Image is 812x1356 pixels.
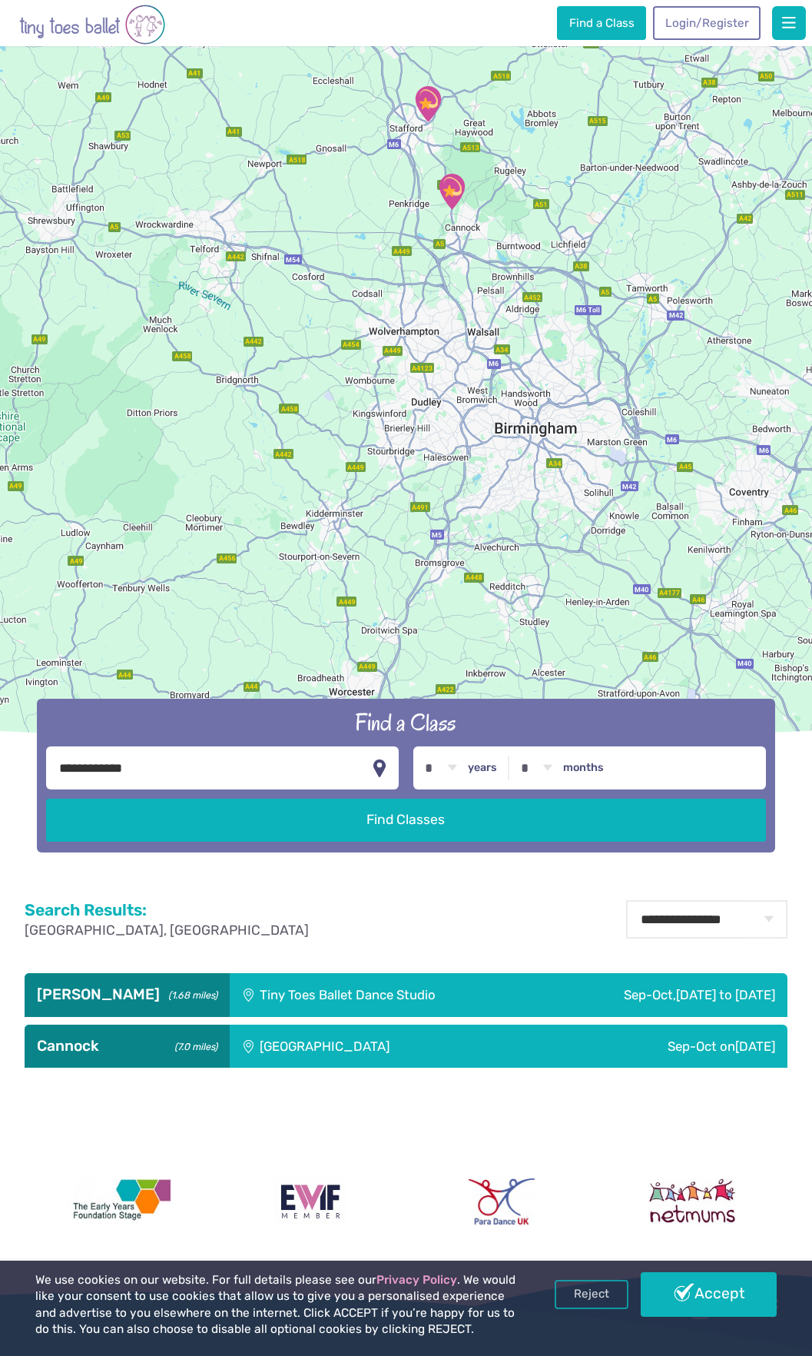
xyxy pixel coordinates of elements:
button: Find Classes [46,799,765,842]
div: Sep-Oct, [539,973,787,1016]
div: Tiny Toes Ballet Dance Studio [230,973,539,1016]
img: Encouraging Women Into Franchising [274,1178,347,1225]
a: Reject [555,1280,628,1309]
a: Accept [641,1272,777,1317]
img: Para Dance UK [469,1178,535,1225]
img: tiny toes ballet [19,3,165,46]
img: The Early Years Foundation Stage [69,1178,171,1225]
div: Sep-Oct on [545,1025,788,1068]
div: Tiny Toes Ballet Dance Studio [409,85,447,123]
p: We use cookies on our website. For full details please see our . We would like your consent to us... [35,1272,517,1338]
a: Privacy Policy [376,1273,457,1287]
h2: Search Results: [25,900,309,920]
label: years [468,761,497,775]
div: [GEOGRAPHIC_DATA] [230,1025,545,1068]
span: [DATE] to [DATE] [676,987,775,1002]
h2: Find a Class [46,707,765,738]
div: Huntington Community Centre [433,172,471,211]
a: Login/Register [653,6,761,40]
p: [GEOGRAPHIC_DATA], [GEOGRAPHIC_DATA] [25,921,309,940]
a: Find a Class [557,6,646,40]
label: months [563,761,604,775]
h3: Cannock [37,1037,217,1055]
small: (7.0 miles) [170,1037,217,1053]
h3: [PERSON_NAME] [37,985,217,1004]
span: [DATE] [735,1039,775,1054]
small: (1.68 miles) [164,985,217,1002]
